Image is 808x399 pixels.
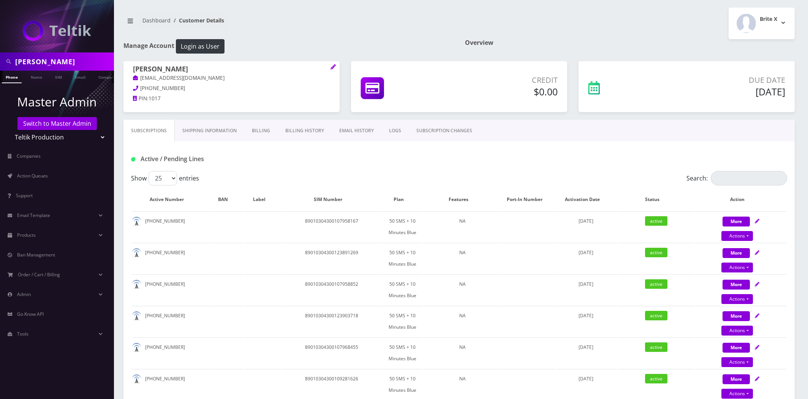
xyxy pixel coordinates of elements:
[175,120,244,142] a: Shipping Information
[424,274,501,305] td: NA
[17,311,44,317] span: Go Know API
[282,337,381,368] td: 89010304300107968455
[174,41,225,50] a: Login as User
[132,306,210,337] td: [PHONE_NUMBER]
[131,155,342,163] h1: Active / Pending Lines
[171,16,224,24] li: Customer Details
[723,217,750,226] button: More
[382,274,423,305] td: 50 SMS + 10 Minutes Blue
[579,344,593,350] span: [DATE]
[244,188,281,211] th: Label: activate to sort column ascending
[282,306,381,337] td: 89010304300123903718
[382,188,423,211] th: Plan: activate to sort column ascending
[123,120,175,142] a: Subscriptions
[17,252,55,258] span: Ban Management
[332,120,381,142] a: EMAIL HISTORY
[23,21,91,41] img: Teltik Production
[132,188,210,211] th: Active Number: activate to sort column ascending
[424,337,501,368] td: NA
[278,120,332,142] a: Billing History
[723,311,750,321] button: More
[658,86,785,97] h5: [DATE]
[132,343,141,352] img: default.png
[132,337,210,368] td: [PHONE_NUMBER]
[381,120,409,142] a: LOGS
[645,216,667,226] span: active
[132,248,141,258] img: default.png
[176,39,225,54] button: Login as User
[17,173,48,179] span: Action Queues
[645,342,667,352] span: active
[149,171,177,185] select: Showentries
[282,188,381,211] th: SIM Number: activate to sort column ascending
[658,74,785,86] p: Due Date
[71,71,89,82] a: Email
[465,39,795,46] h1: Overview
[132,374,141,384] img: default.png
[696,188,786,211] th: Action: activate to sort column ascending
[123,13,454,34] nav: breadcrumb
[2,71,22,83] a: Phone
[721,326,753,336] a: Actions
[17,232,36,238] span: Products
[131,157,135,161] img: Active / Pending Lines
[721,231,753,241] a: Actions
[132,280,141,289] img: default.png
[579,249,593,256] span: [DATE]
[723,280,750,290] button: More
[579,375,593,382] span: [DATE]
[282,274,381,305] td: 89010304300107958852
[579,218,593,224] span: [DATE]
[721,263,753,272] a: Actions
[17,117,97,130] a: Switch to Master Admin
[133,65,330,74] h1: [PERSON_NAME]
[51,71,66,82] a: SIM
[723,374,750,384] button: More
[140,85,185,92] span: [PHONE_NUMBER]
[556,188,617,211] th: Activation Date: activate to sort column ascending
[123,39,454,54] h1: Manage Account
[382,243,423,274] td: 50 SMS + 10 Minutes Blue
[17,212,50,218] span: Email Template
[15,54,112,69] input: Search in Company
[132,311,141,321] img: default.png
[409,120,480,142] a: SUBSCRIPTION CHANGES
[17,153,41,159] span: Companies
[244,120,278,142] a: Billing
[132,274,210,305] td: [PHONE_NUMBER]
[282,211,381,242] td: 89010304300107958167
[502,188,555,211] th: Port-In Number: activate to sort column ascending
[132,243,210,274] td: [PHONE_NUMBER]
[723,343,750,353] button: More
[721,389,753,399] a: Actions
[282,243,381,274] td: 89010304300123891269
[149,95,161,102] span: 1017
[132,217,141,226] img: default.png
[729,8,795,39] button: Brite X
[721,294,753,304] a: Actions
[17,291,31,298] span: Admin
[132,211,210,242] td: [PHONE_NUMBER]
[27,71,46,82] a: Name
[579,281,593,287] span: [DATE]
[645,374,667,383] span: active
[210,188,244,211] th: BAN: activate to sort column ascending
[16,192,33,199] span: Support
[686,171,787,185] label: Search:
[382,337,423,368] td: 50 SMS + 10 Minutes Blue
[133,95,149,103] a: PIN:
[721,357,753,367] a: Actions
[18,271,60,278] span: Order / Cart / Billing
[645,279,667,289] span: active
[760,16,777,22] h2: Brite X
[645,311,667,320] span: active
[579,312,593,319] span: [DATE]
[17,331,28,337] span: Tools
[447,86,558,97] h5: $0.00
[711,171,787,185] input: Search:
[447,74,558,86] p: Credit
[382,306,423,337] td: 50 SMS + 10 Minutes Blue
[133,74,225,82] a: [EMAIL_ADDRESS][DOMAIN_NAME]
[382,211,423,242] td: 50 SMS + 10 Minutes Blue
